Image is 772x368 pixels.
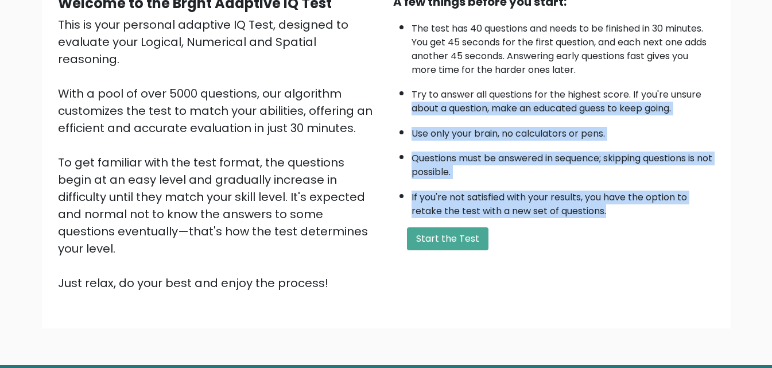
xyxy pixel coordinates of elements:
[412,146,715,179] li: Questions must be answered in sequence; skipping questions is not possible.
[412,121,715,141] li: Use only your brain, no calculators or pens.
[412,185,715,218] li: If you're not satisfied with your results, you have the option to retake the test with a new set ...
[412,16,715,77] li: The test has 40 questions and needs to be finished in 30 minutes. You get 45 seconds for the firs...
[407,227,488,250] button: Start the Test
[58,16,379,292] div: This is your personal adaptive IQ Test, designed to evaluate your Logical, Numerical and Spatial ...
[412,82,715,115] li: Try to answer all questions for the highest score. If you're unsure about a question, make an edu...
